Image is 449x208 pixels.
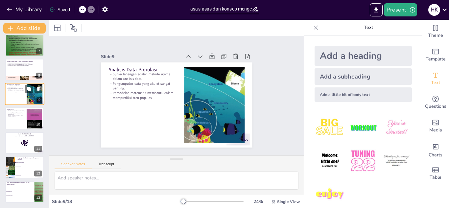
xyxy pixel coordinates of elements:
[7,62,42,64] p: Ketersediaan makanan mempengaruhi distribusi individu.
[7,110,25,112] p: Studi kasus memberikan wawasan tentang faktor yang mempengaruhi populasi.
[5,83,44,105] div: 9
[315,68,412,85] div: Add a subheading
[428,32,443,39] span: Theme
[429,151,442,159] span: Charts
[34,146,42,152] div: 11
[381,112,412,143] img: 3.jpeg
[7,115,25,117] p: Dampak perubahan iklim dapat dilihat melalui studi kasus.
[34,122,42,127] div: 10
[6,195,34,196] span: Pertumbuhan stagnan
[3,23,46,34] button: Add slide
[428,3,440,16] button: H K
[430,174,441,181] span: Table
[422,162,449,185] div: Add a table
[422,114,449,138] div: Add images, graphics, shapes or video
[7,112,25,115] p: Contoh pengelolaan spesies terancam punah relevan.
[7,85,25,88] p: Survei lapangan adalah metode utama dalam analisis data.
[123,46,180,99] p: Pemodelan matematis membantu dalam memprediksi tren populasi.
[431,79,440,86] span: Text
[422,20,449,43] div: Change the overall theme
[7,60,42,62] p: Peran Lingkungan dalam Organisasi Populasi
[426,56,446,63] span: Template
[250,198,266,205] div: 24 %
[315,112,345,143] img: 1.jpeg
[7,64,42,65] p: Tempat tinggal yang sesuai penting untuk kelangsungan hidup.
[7,39,42,41] p: Upaya konservasi dapat mempengaruhi pertumbuhan spesies terancam punah.
[422,138,449,162] div: Add charts and graphs
[55,172,298,190] textarea: Survei lapangan memungkinkan peneliti untuk mengumpulkan data langsung dari populasi, memberikan ...
[129,39,186,92] p: Pengumpulan data yang akurat sangat penting.
[190,4,252,14] input: Insert title
[315,146,345,176] img: 4.jpeg
[50,7,70,13] div: Saved
[6,187,34,187] span: Pertumbuhan eksponensial
[7,108,25,110] p: Studi Kasus
[7,35,42,37] p: Dinamika Populasi
[145,14,208,72] div: Slide 9
[35,85,42,93] button: Delete Slide
[422,67,449,91] div: Add text boxes
[52,23,62,33] div: Layout
[7,182,33,185] p: Apa bentuk pertumbuhan populasi yang paling umum?
[5,156,44,178] div: 12
[370,3,383,16] button: Export to PowerPoint
[136,33,193,85] p: Survei lapangan adalah metode utama dalam analisis data.
[5,132,44,154] div: 11
[92,162,121,169] button: Transcript
[7,135,42,137] p: and login with code
[55,162,92,169] button: Speaker Notes
[315,46,412,66] div: Add a heading
[7,90,25,93] p: Pemodelan matematis membantu dalam memprediksi tren populasi.
[25,85,33,93] button: Duplicate Slide
[315,87,412,102] div: Add a little bit of body text
[5,59,44,81] div: 8
[5,4,45,15] button: My Library
[7,84,25,86] p: Analisis Data Populasi
[277,199,300,204] span: Single View
[34,171,42,176] div: 12
[422,91,449,114] div: Get real-time input from your audience
[69,24,77,32] span: Position
[429,127,442,134] span: Media
[17,157,42,161] p: Apa yang dimaksud dengan kerapatan populasi?
[384,3,417,16] button: Present
[16,175,44,175] span: Tingkat kematian
[5,181,44,203] div: 13
[36,73,42,79] div: 8
[7,37,42,38] p: Faktor kelahiran dan kematian mempengaruhi ukuran populasi.
[7,88,25,90] p: Pengumpulan data yang akurat sangat penting.
[34,195,42,201] div: 13
[141,28,196,79] p: Analisis Data Populasi
[5,107,44,129] div: 10
[381,146,412,176] img: 6.jpeg
[7,65,42,66] p: Kondisi iklim dapat mempengaruhi struktur populasi.
[36,48,42,54] div: 7
[36,97,42,103] div: 9
[348,146,378,176] img: 5.jpeg
[52,198,180,205] div: Slide 9 / 13
[22,133,31,135] strong: [DOMAIN_NAME]
[422,43,449,67] div: Add ready made slides
[5,34,44,56] div: 7
[348,112,378,143] img: 2.jpeg
[6,191,34,192] span: Pertumbuhan linier
[425,103,446,110] span: Questions
[321,20,416,35] p: Text
[428,4,440,16] div: H K
[7,38,42,40] p: Migrasi dapat mempengaruhi struktur populasi.
[7,133,42,135] p: Go to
